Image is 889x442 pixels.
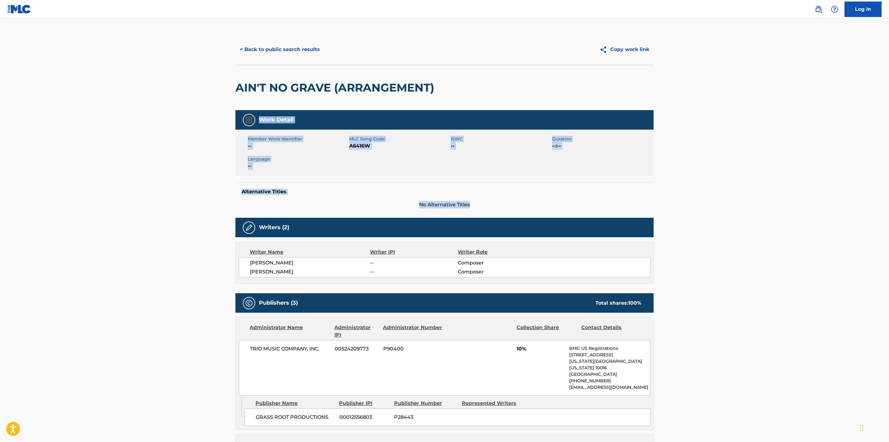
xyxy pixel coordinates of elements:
div: Contact Details [581,324,641,339]
span: [PERSON_NAME] [250,259,370,267]
img: MLC Logo [7,5,31,14]
span: 100 % [628,300,641,306]
div: Publisher IPI [339,400,389,407]
p: [US_STATE][GEOGRAPHIC_DATA][US_STATE] 10016 [569,358,650,371]
span: Member Work Identifier [248,136,348,142]
p: [STREET_ADDRESS] [569,352,650,358]
iframe: Chat Widget [858,412,889,442]
p: BMG US Registrations [569,345,650,352]
h2: AIN'T NO GRAVE (ARRANGEMENT) [235,81,437,95]
span: -- [370,268,458,276]
span: P90400 [383,345,443,353]
span: 10% [517,345,565,353]
img: Copy work link [599,46,610,54]
img: search [815,6,822,13]
h5: Publishers (3) [259,299,298,307]
span: P28443 [394,414,457,421]
div: Administrator Name [250,324,330,339]
div: Collection Share [517,324,577,339]
div: Widget chat [858,412,889,442]
div: Help [828,3,841,15]
div: Trascina [860,418,864,437]
img: Work Detail [245,116,253,124]
img: Publishers [245,299,253,307]
span: 00012556803 [339,414,389,421]
span: [PERSON_NAME] [250,268,370,276]
span: 00524209773 [335,345,379,353]
img: Writers [245,224,253,231]
button: < Back to public search results [235,42,324,57]
div: Writer Role [458,248,538,256]
span: A6416W [349,142,449,150]
span: --:-- [552,142,652,150]
span: Composer [458,259,538,267]
div: Writer IPI [370,248,458,256]
a: Log In [844,2,882,17]
div: Writer Name [250,248,370,256]
span: Duration [552,136,652,142]
span: -- [451,142,551,150]
span: Language [248,156,348,162]
h5: Writers (2) [259,224,289,231]
span: -- [248,142,348,150]
span: Composer [458,268,538,276]
div: Publisher Name [256,400,334,407]
p: [PHONE_NUMBER] [569,378,650,384]
div: Administrator Number [383,324,443,339]
p: [EMAIL_ADDRESS][DOMAIN_NAME] [569,384,650,391]
span: No Alternative Titles [235,201,654,208]
div: Total shares: [595,299,641,307]
span: MLC Song Code [349,136,449,142]
h5: Work Detail [259,116,294,123]
span: TRIO MUSIC COMPANY, INC. [250,345,330,353]
img: help [831,6,838,13]
p: [GEOGRAPHIC_DATA] [569,371,650,378]
h5: Alternative Titles [242,189,647,195]
button: Copy work link [595,42,654,57]
div: Administrator IPI [334,324,378,339]
div: Publisher Number [394,400,457,407]
span: GRASS ROOT PRODUCTIONS [256,414,335,421]
span: -- [370,259,458,267]
div: Represented Writers [462,400,525,407]
a: Public Search [812,3,825,15]
span: ISWC [451,136,551,142]
span: -- [248,162,348,170]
